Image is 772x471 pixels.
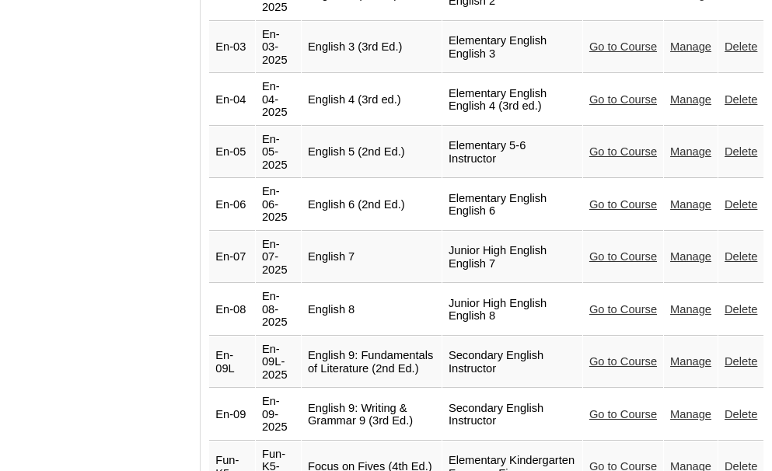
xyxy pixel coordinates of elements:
td: En-03 [209,22,255,74]
td: En-07-2025 [256,232,301,284]
td: En-07 [209,232,255,284]
a: Delete [725,303,757,316]
td: English 6 (2nd Ed.) [302,179,442,231]
a: Manage [670,355,711,368]
a: Manage [670,250,711,263]
td: En-09 [209,389,255,441]
a: Delete [725,408,757,420]
a: Delete [725,250,757,263]
td: En-08 [209,284,255,336]
td: English 9: Fundamentals of Literature (2nd Ed.) [302,337,442,389]
a: Manage [670,93,711,106]
td: Junior High English English 8 [442,284,582,336]
a: Manage [670,303,711,316]
td: Elementary 5-6 Instructor [442,127,582,179]
a: Go to Course [589,250,657,263]
td: English 9: Writing & Grammar 9 (3rd Ed.) [302,389,442,441]
td: Elementary English English 3 [442,22,582,74]
a: Go to Course [589,40,657,53]
td: English 7 [302,232,442,284]
td: En-05 [209,127,255,179]
a: Delete [725,198,757,211]
td: English 4 (3rd ed.) [302,74,442,126]
a: Go to Course [589,355,657,368]
a: Go to Course [589,303,657,316]
a: Manage [670,40,711,53]
a: Delete [725,93,757,106]
a: Manage [670,408,711,420]
a: Go to Course [589,93,657,106]
td: Secondary English Instructor [442,389,582,441]
td: En-04 [209,74,255,126]
td: En-09L [209,337,255,389]
a: Go to Course [589,408,657,420]
a: Delete [725,40,757,53]
a: Delete [725,145,757,158]
a: Manage [670,145,711,158]
a: Go to Course [589,145,657,158]
td: En-09-2025 [256,389,301,441]
td: En-05-2025 [256,127,301,179]
a: Manage [670,198,711,211]
td: Elementary English English 6 [442,179,582,231]
td: En-08-2025 [256,284,301,336]
td: En-03-2025 [256,22,301,74]
a: Delete [725,355,757,368]
td: English 5 (2nd Ed.) [302,127,442,179]
td: English 8 [302,284,442,336]
td: Junior High English English 7 [442,232,582,284]
td: En-06 [209,179,255,231]
td: En-09L-2025 [256,337,301,389]
td: Secondary English Instructor [442,337,582,389]
td: En-06-2025 [256,179,301,231]
a: Go to Course [589,198,657,211]
td: En-04-2025 [256,74,301,126]
td: Elementary English English 4 (3rd ed.) [442,74,582,126]
td: English 3 (3rd Ed.) [302,22,442,74]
